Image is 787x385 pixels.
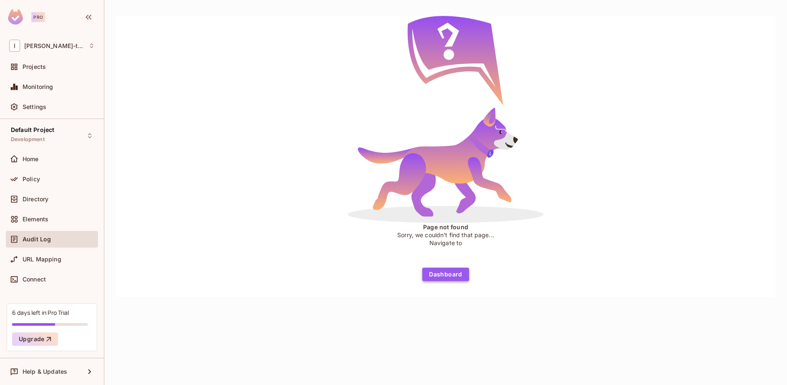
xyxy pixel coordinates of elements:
[11,127,54,133] span: Default Project
[23,84,53,90] span: Monitoring
[23,104,46,110] span: Settings
[12,332,58,346] button: Upgrade
[23,256,61,263] span: URL Mapping
[397,239,494,247] p: Navigate to
[23,196,48,203] span: Directory
[23,276,46,283] span: Connect
[23,176,40,182] span: Policy
[12,309,69,317] div: 6 days left in Pro Trial
[23,368,67,375] span: Help & Updates
[8,9,23,25] img: SReyMgAAAABJRU5ErkJggg==
[31,12,45,22] div: Pro
[397,223,494,231] h4: Page not found
[23,156,39,162] span: Home
[422,268,469,281] button: Dashboard
[11,136,45,143] span: Development
[9,40,20,52] span: I
[23,216,48,223] span: Elements
[23,63,46,70] span: Projects
[24,43,84,49] span: Workspace: Ignacio-test
[397,231,494,239] p: Sorry, we couldn't find that page...
[23,236,51,243] span: Audit Log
